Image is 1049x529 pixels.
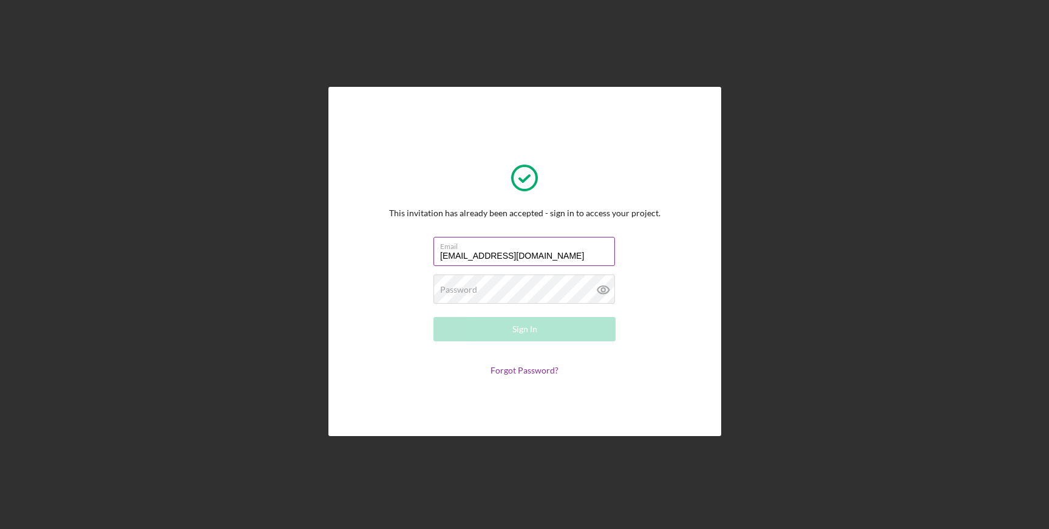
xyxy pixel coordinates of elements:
label: Password [440,285,477,295]
div: Sign In [512,317,537,341]
label: Email [440,237,615,251]
div: This invitation has already been accepted - sign in to access your project. [389,208,660,218]
a: Forgot Password? [491,365,558,375]
button: Sign In [433,317,616,341]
